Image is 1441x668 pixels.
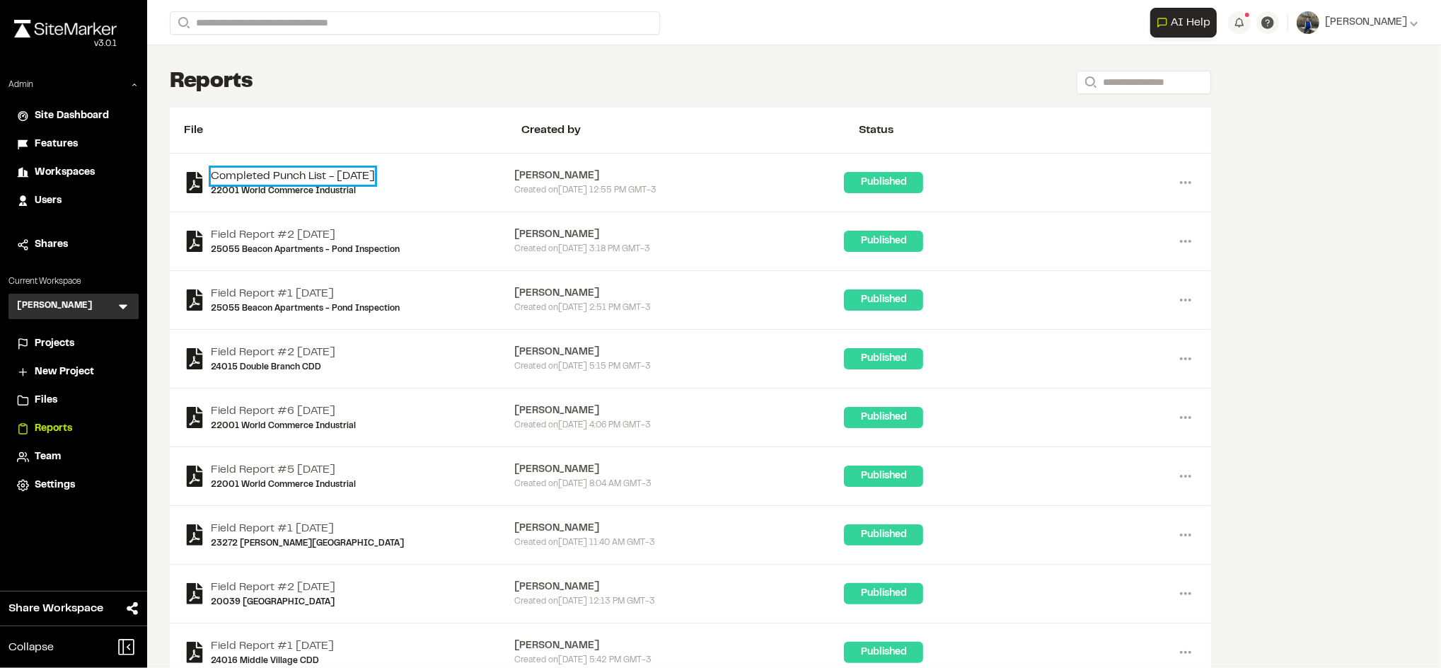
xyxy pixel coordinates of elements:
[211,361,335,374] a: 24015 Double Branch CDD
[211,596,335,609] a: 20039 [GEOGRAPHIC_DATA]
[8,275,139,288] p: Current Workspace
[514,595,845,608] div: Created on [DATE] 12:13 PM GMT-3
[14,20,117,38] img: rebrand.png
[8,79,33,91] p: Admin
[211,285,400,302] a: Field Report #1 [DATE]
[35,336,74,352] span: Projects
[1077,71,1102,94] button: Search
[844,348,923,369] div: Published
[14,38,117,50] div: Oh geez...please don't...
[521,122,859,139] div: Created by
[514,360,845,373] div: Created on [DATE] 5:15 PM GMT-3
[514,286,845,301] div: [PERSON_NAME]
[514,227,845,243] div: [PERSON_NAME]
[35,193,62,209] span: Users
[514,536,845,549] div: Created on [DATE] 11:40 AM GMT-3
[17,364,130,380] a: New Project
[211,537,404,550] a: 23272 [PERSON_NAME][GEOGRAPHIC_DATA]
[211,403,356,420] a: Field Report #6 [DATE]
[211,226,400,243] a: Field Report #2 [DATE]
[514,478,845,490] div: Created on [DATE] 8:04 AM GMT-3
[514,301,845,314] div: Created on [DATE] 2:51 PM GMT-3
[844,172,923,193] div: Published
[1297,11,1418,34] button: [PERSON_NAME]
[844,466,923,487] div: Published
[211,185,375,197] a: 22001 World Commerce Industrial
[17,137,130,152] a: Features
[8,639,54,656] span: Collapse
[1297,11,1319,34] img: User
[17,393,130,408] a: Files
[35,237,68,253] span: Shares
[514,638,845,654] div: [PERSON_NAME]
[211,168,375,185] a: Completed Punch List - [DATE]
[514,168,845,184] div: [PERSON_NAME]
[211,655,334,667] a: 24016 Middle Village CDD
[514,243,845,255] div: Created on [DATE] 3:18 PM GMT-3
[211,520,404,537] a: Field Report #1 [DATE]
[35,364,94,380] span: New Project
[211,243,400,256] a: 25055 Beacon Apartments - Pond Inspection
[514,184,845,197] div: Created on [DATE] 12:55 PM GMT-3
[35,393,57,408] span: Files
[211,420,356,432] a: 22001 World Commerce Industrial
[844,289,923,311] div: Published
[170,68,253,96] h1: Reports
[35,165,95,180] span: Workspaces
[8,600,103,617] span: Share Workspace
[211,461,356,478] a: Field Report #5 [DATE]
[1150,8,1222,38] div: Open AI Assistant
[1171,14,1210,31] span: AI Help
[211,344,335,361] a: Field Report #2 [DATE]
[184,122,521,139] div: File
[514,419,845,432] div: Created on [DATE] 4:06 PM GMT-3
[35,108,109,124] span: Site Dashboard
[17,449,130,465] a: Team
[514,345,845,360] div: [PERSON_NAME]
[860,122,1197,139] div: Status
[17,165,130,180] a: Workspaces
[35,449,61,465] span: Team
[844,524,923,546] div: Published
[1150,8,1217,38] button: Open AI Assistant
[211,638,334,655] a: Field Report #1 [DATE]
[17,237,130,253] a: Shares
[514,654,845,667] div: Created on [DATE] 5:42 PM GMT-3
[514,580,845,595] div: [PERSON_NAME]
[170,11,195,35] button: Search
[17,299,93,313] h3: [PERSON_NAME]
[1325,15,1407,30] span: [PERSON_NAME]
[844,583,923,604] div: Published
[35,478,75,493] span: Settings
[17,336,130,352] a: Projects
[844,407,923,428] div: Published
[17,193,130,209] a: Users
[35,421,72,437] span: Reports
[211,302,400,315] a: 25055 Beacon Apartments - Pond Inspection
[17,478,130,493] a: Settings
[514,462,845,478] div: [PERSON_NAME]
[211,579,335,596] a: Field Report #2 [DATE]
[211,478,356,491] a: 22001 World Commerce Industrial
[35,137,78,152] span: Features
[514,403,845,419] div: [PERSON_NAME]
[514,521,845,536] div: [PERSON_NAME]
[844,642,923,663] div: Published
[17,108,130,124] a: Site Dashboard
[844,231,923,252] div: Published
[17,421,130,437] a: Reports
